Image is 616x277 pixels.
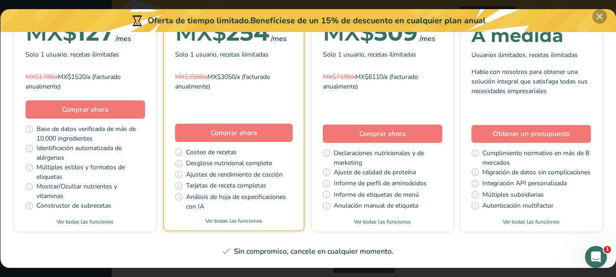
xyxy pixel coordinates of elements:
[323,50,416,59] span: Solo 1 usuario, recetas ilimitadas
[323,24,418,42] div: 509
[175,73,207,81] span: MX$3588/a
[0,9,616,32] div: Oferta de tiempo limitado.
[604,246,611,253] span: 1
[482,190,544,201] span: Múltiples subsidiarias
[36,124,145,143] span: Base de datos verificada de más de 10,000 ingredientes
[323,72,442,91] div: MX$6110/a (facturado anualmente)
[323,19,374,47] span: MX$
[323,73,355,81] span: MX$7188/a
[471,67,591,96] div: Hable con nosotros para obtener una solución integral que satisfaga todas sus necesidades empresa...
[312,218,453,226] a: Ver todas las funciones
[36,182,145,201] span: Mostrar/Ocultar nutrientes y vitaminas
[323,125,442,143] button: Comprar ahora
[186,170,283,181] span: Ajustes de rendimiento de cocción
[186,158,272,170] span: Desglose nutricional completo
[461,218,602,226] a: Ver todas las funciones
[26,72,145,91] div: MX$1520/a (facturado anualmente)
[250,15,486,27] div: Benefíciese de un 15% de descuento en cualquier plan anual
[334,190,419,201] span: Informe de etiquetas de menú
[482,201,554,212] span: Autenticación multifactor
[493,129,569,139] span: Obtener un presupuesto
[36,143,145,162] span: Identificación automatizada de alérgenos
[175,50,269,59] span: Solo 1 usuario, recetas ilimitadas
[334,178,427,190] span: Informe de perfil de aminoácidos
[36,162,145,182] span: Múltiples estilos y formatos de etiquetas
[334,201,418,212] span: Anulación manual de etiqueta
[175,24,269,42] div: 254
[482,178,567,190] span: Integración API personalizada
[26,100,145,119] button: Comprar ahora
[334,167,416,179] span: Ajuste de calidad de proteína
[175,124,293,142] button: Comprar ahora
[26,50,119,59] span: Solo 1 usuario, recetas ilimitadas
[585,246,607,268] iframe: Intercom live chat
[482,148,591,167] span: Cumplimiento normativo en más de 8 mercados
[482,167,590,179] span: Migración de datos sin complicaciones
[36,201,111,212] span: Constructor de subrecetas
[186,147,237,159] span: Costeo de recetas
[334,148,442,167] span: Declaraciones nutricionales y de marketing
[175,19,226,47] span: MX$
[115,33,131,44] div: /mes
[359,129,406,138] span: Comprar ahora
[471,125,591,143] a: Obtener un presupuesto
[211,128,257,137] span: Comprar ahora
[175,72,293,91] div: MX$3050/a (facturado anualmente)
[15,218,156,226] a: Ver todas las funciones
[11,246,605,257] div: Sin compromiso, cancele en cualquier momento.
[186,181,266,192] span: Tarjetas de receta completas
[164,217,304,225] a: Ver todas las funciones
[471,26,591,45] div: A medida
[186,192,293,211] span: Análisis de hoja de especificaciones con IA
[419,33,435,44] div: /mes
[471,50,578,60] span: Usuarios ilimitados, recetas ilimitadas
[26,73,58,81] span: MX$1788/a
[62,105,109,114] span: Comprar ahora
[26,19,77,47] span: MX$
[271,33,287,44] div: /mes
[26,24,114,42] div: 127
